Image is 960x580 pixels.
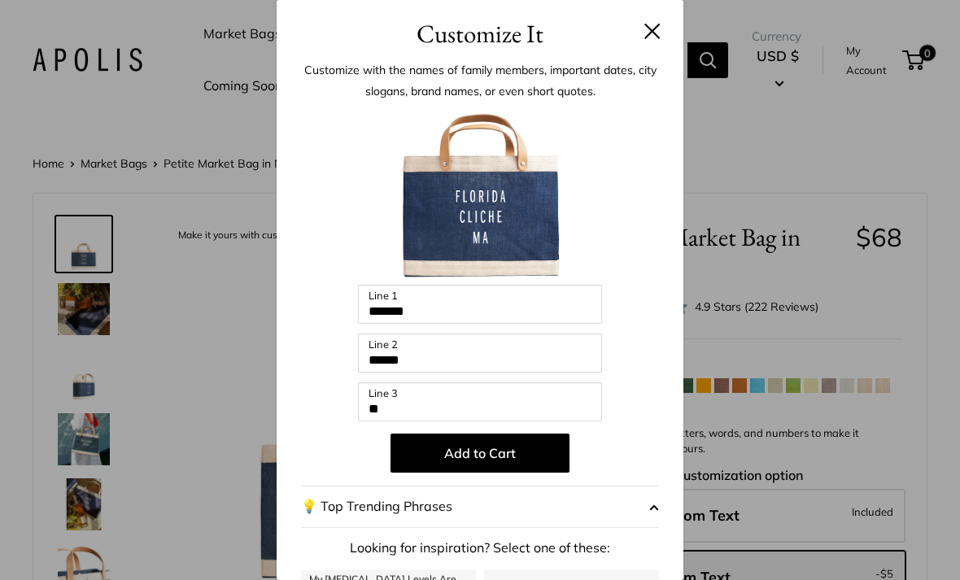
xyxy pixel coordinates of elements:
[301,486,659,528] button: 💡 Top Trending Phrases
[391,106,569,285] img: customizer-prod
[301,536,659,560] p: Looking for inspiration? Select one of these:
[301,15,659,53] h3: Customize It
[391,434,569,473] button: Add to Cart
[13,518,174,567] iframe: Sign Up via Text for Offers
[301,59,659,102] p: Customize with the names of family members, important dates, city slogans, brand names, or even s...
